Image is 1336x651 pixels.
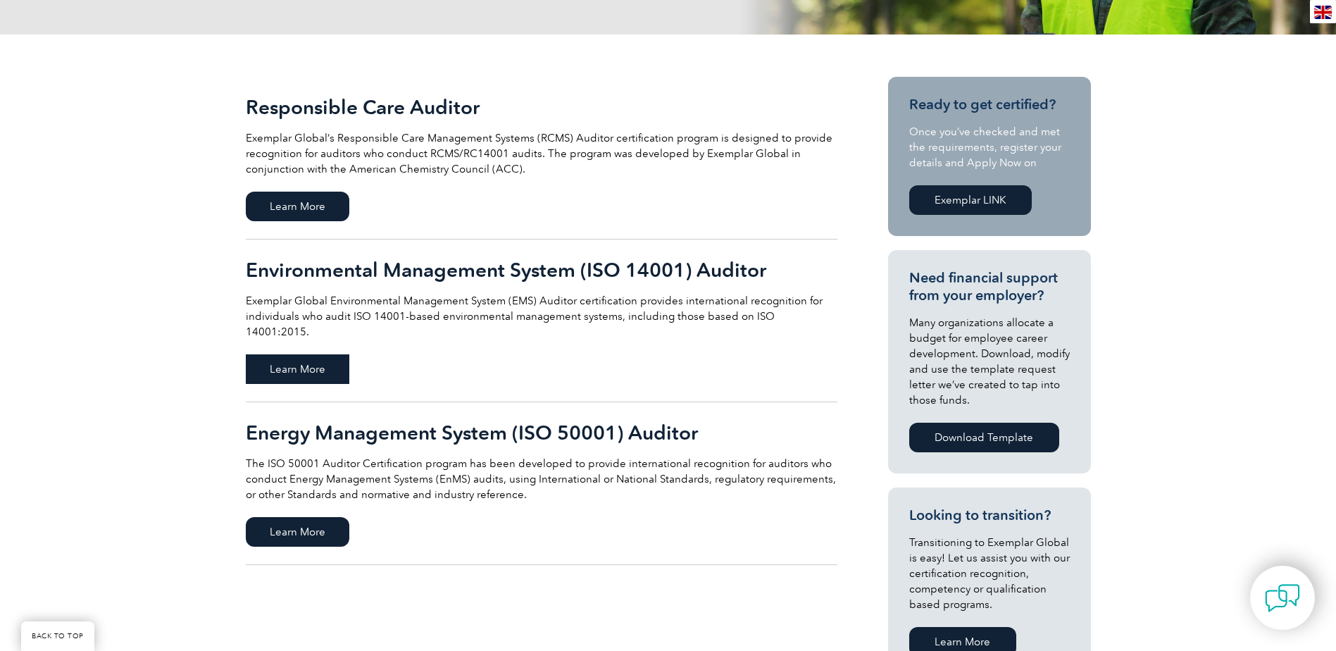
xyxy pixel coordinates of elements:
[909,315,1070,408] p: Many organizations allocate a budget for employee career development. Download, modify and use th...
[1265,581,1300,616] img: contact-chat.png
[246,293,837,340] p: Exemplar Global Environmental Management System (EMS) Auditor certification provides internationa...
[246,354,349,384] span: Learn More
[246,259,837,281] h2: Environmental Management System (ISO 14001) Auditor
[246,77,837,240] a: Responsible Care Auditor Exemplar Global’s Responsible Care Management Systems (RCMS) Auditor cer...
[909,124,1070,170] p: Once you’ve checked and met the requirements, register your details and Apply Now on
[909,185,1032,215] a: Exemplar LINK
[246,192,349,221] span: Learn More
[909,96,1070,113] h3: Ready to get certified?
[1314,6,1332,19] img: en
[21,621,94,651] a: BACK TO TOP
[909,423,1059,452] a: Download Template
[246,96,837,118] h2: Responsible Care Auditor
[246,517,349,547] span: Learn More
[909,269,1070,304] h3: Need financial support from your employer?
[909,507,1070,524] h3: Looking to transition?
[246,402,837,565] a: Energy Management System (ISO 50001) Auditor The ISO 50001 Auditor Certification program has been...
[909,535,1070,612] p: Transitioning to Exemplar Global is easy! Let us assist you with our certification recognition, c...
[246,240,837,402] a: Environmental Management System (ISO 14001) Auditor Exemplar Global Environmental Management Syst...
[246,456,837,502] p: The ISO 50001 Auditor Certification program has been developed to provide international recogniti...
[246,421,837,444] h2: Energy Management System (ISO 50001) Auditor
[246,130,837,177] p: Exemplar Global’s Responsible Care Management Systems (RCMS) Auditor certification program is des...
